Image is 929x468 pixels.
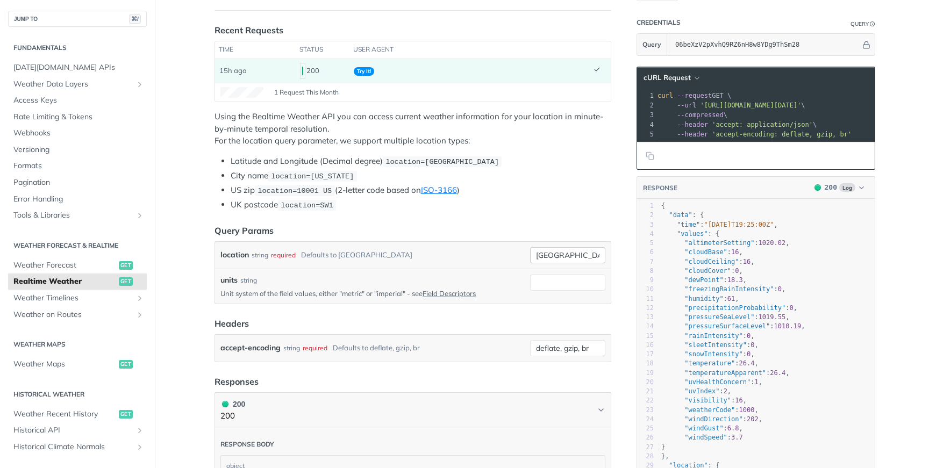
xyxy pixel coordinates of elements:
[354,67,374,76] span: Try It!
[658,102,805,109] span: \
[778,285,782,293] span: 0
[731,248,739,256] span: 16
[712,131,852,138] span: 'accept-encoding: deflate, gzip, br'
[13,128,144,139] span: Webhooks
[677,221,700,228] span: "time"
[684,378,751,386] span: "uvHealthConcern"
[661,415,762,423] span: : ,
[215,41,296,59] th: time
[421,185,457,195] a: ISO-3166
[661,267,743,275] span: : ,
[135,311,144,319] button: Show subpages for Weather on Routes
[220,275,238,286] label: units
[739,406,755,414] span: 1000
[637,332,654,341] div: 15
[135,426,144,435] button: Show subpages for Historical API
[739,359,755,367] span: 26.4
[240,276,257,285] div: string
[661,248,743,256] span: : ,
[684,350,742,358] span: "snowIntensity"
[300,62,345,80] div: 200
[13,62,144,73] span: [DATE][DOMAIN_NAME] APIs
[661,239,790,247] span: : ,
[642,183,678,193] button: RESPONSE
[637,313,654,322] div: 13
[661,285,785,293] span: : ,
[119,261,133,270] span: get
[385,158,499,166] span: location=[GEOGRAPHIC_DATA]
[215,111,611,147] p: Using the Realtime Weather API you can access current weather information for your location in mi...
[669,211,692,219] span: "data"
[661,341,759,349] span: : ,
[215,317,249,330] div: Headers
[637,220,654,229] div: 3
[13,210,133,221] span: Tools & Libraries
[684,369,766,377] span: "temperatureApparent"
[274,88,339,97] span: 1 Request This Month
[637,267,654,276] div: 8
[13,95,144,106] span: Access Keys
[851,20,875,28] div: QueryInformation
[684,304,785,312] span: "precipitationProbability"
[8,191,147,207] a: Error Handling
[735,267,739,275] span: 0
[135,294,144,303] button: Show subpages for Weather Timelines
[637,304,654,313] div: 12
[8,92,147,109] a: Access Keys
[423,289,476,298] a: Field Descriptors
[684,313,754,321] span: "pressureSeaLevel"
[751,341,754,349] span: 0
[684,276,723,284] span: "dewPoint"
[220,398,605,422] button: 200 200200
[119,410,133,419] span: get
[661,202,665,210] span: {
[8,76,147,92] a: Weather Data LayersShow subpages for Weather Data Layers
[747,350,751,358] span: 0
[8,257,147,273] a: Weather Forecastget
[642,148,658,164] button: Copy to clipboard
[677,230,708,237] span: "values"
[684,397,731,404] span: "visibility"
[870,21,875,27] i: Information
[8,439,147,455] a: Historical Climate NormalsShow subpages for Historical Climate Normals
[271,247,296,263] div: required
[219,66,246,75] span: 15h ago
[637,359,654,368] div: 18
[658,92,731,99] span: GET \
[661,378,762,386] span: : ,
[661,424,743,432] span: : ,
[215,224,274,237] div: Query Params
[637,248,654,257] div: 6
[791,148,869,164] button: Replay Request
[129,15,141,24] span: ⌘/
[661,304,797,312] span: : ,
[13,425,133,436] span: Historical API
[8,175,147,191] a: Pagination
[684,295,723,303] span: "humidity"
[839,183,855,192] span: Log
[661,313,790,321] span: : ,
[258,187,332,195] span: location=10001 US
[13,177,144,188] span: Pagination
[637,350,654,359] div: 17
[637,229,654,239] div: 4
[637,285,654,294] div: 10
[677,131,708,138] span: --header
[677,102,696,109] span: --url
[8,43,147,53] h2: Fundamentals
[8,109,147,125] a: Rate Limiting & Tokens
[637,100,655,110] div: 2
[8,307,147,323] a: Weather on RoutesShow subpages for Weather on Routes
[747,415,759,423] span: 202
[301,247,412,263] div: Defaults to [GEOGRAPHIC_DATA]
[8,207,147,224] a: Tools & LibrariesShow subpages for Tools & Libraries
[8,290,147,306] a: Weather TimelinesShow subpages for Weather Timelines
[222,401,228,407] span: 200
[220,247,249,263] label: location
[743,258,751,265] span: 16
[747,332,751,340] span: 0
[135,80,144,89] button: Show subpages for Weather Data Layers
[684,322,770,330] span: "pressureSurfaceLevel"
[8,390,147,399] h2: Historical Weather
[637,211,654,220] div: 2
